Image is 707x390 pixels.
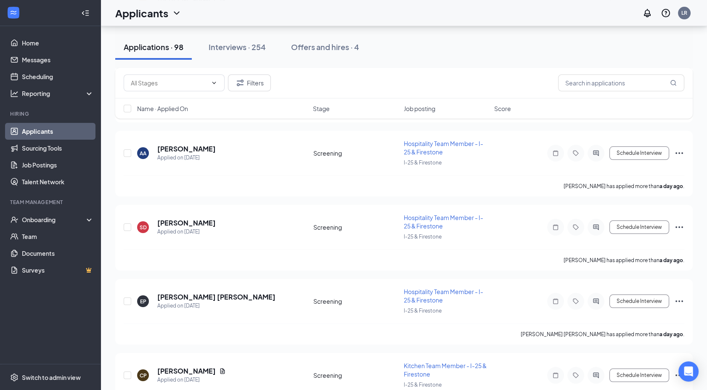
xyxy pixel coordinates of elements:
span: I-25 & Firestone [404,233,442,240]
span: Stage [313,104,330,113]
svg: UserCheck [10,215,19,224]
svg: Settings [10,373,19,382]
p: [PERSON_NAME] has applied more than . [564,257,684,264]
svg: Note [551,150,561,157]
div: Interviews · 254 [209,42,266,52]
svg: ActiveChat [591,150,601,157]
div: Screening [313,223,399,231]
div: Reporting [22,89,94,98]
div: Applied on [DATE] [157,302,275,310]
span: Score [494,104,511,113]
span: Name · Applied On [137,104,188,113]
button: Schedule Interview [609,220,669,234]
div: Onboarding [22,215,87,224]
input: Search in applications [558,74,684,91]
span: Hospitality Team Member - I-25 & Firestone [404,288,483,304]
svg: Ellipses [674,370,684,380]
h5: [PERSON_NAME] [157,366,216,376]
div: LR [681,9,687,16]
h5: [PERSON_NAME] [157,144,216,154]
svg: Tag [571,298,581,305]
h5: [PERSON_NAME] [157,218,216,228]
a: SurveysCrown [22,262,94,279]
div: Applied on [DATE] [157,228,216,236]
p: [PERSON_NAME] [PERSON_NAME] has applied more than . [521,331,684,338]
svg: Note [551,372,561,379]
svg: ChevronDown [172,8,182,18]
a: Messages [22,51,94,68]
svg: ActiveChat [591,224,601,231]
div: SD [140,224,147,231]
a: Applicants [22,123,94,140]
b: a day ago [659,331,683,337]
button: Schedule Interview [609,369,669,382]
b: a day ago [659,183,683,189]
svg: Filter [235,78,245,88]
h1: Applicants [115,6,168,20]
svg: ChevronDown [211,80,217,86]
svg: Ellipses [674,296,684,306]
b: a day ago [659,257,683,263]
div: Switch to admin view [22,373,81,382]
a: Home [22,34,94,51]
svg: Tag [571,224,581,231]
a: Documents [22,245,94,262]
svg: ActiveChat [591,298,601,305]
p: [PERSON_NAME] has applied more than . [564,183,684,190]
button: Schedule Interview [609,146,669,160]
span: Hospitality Team Member - I-25 & Firestone [404,214,483,230]
span: I-25 & Firestone [404,159,442,166]
button: Schedule Interview [609,294,669,308]
div: EP [140,298,146,305]
div: Hiring [10,110,92,117]
div: AA [140,150,146,157]
svg: Analysis [10,89,19,98]
h5: [PERSON_NAME] [PERSON_NAME] [157,292,275,302]
div: Screening [313,297,399,305]
a: Talent Network [22,173,94,190]
svg: Tag [571,150,581,157]
svg: Ellipses [674,148,684,158]
div: Applied on [DATE] [157,376,226,384]
svg: QuestionInfo [661,8,671,18]
span: Job posting [404,104,435,113]
a: Team [22,228,94,245]
div: Offers and hires · 4 [291,42,359,52]
button: Filter Filters [228,74,271,91]
svg: Document [219,368,226,374]
svg: Collapse [81,9,90,17]
div: Applied on [DATE] [157,154,216,162]
svg: Tag [571,372,581,379]
svg: Note [551,224,561,231]
svg: Notifications [642,8,652,18]
svg: ActiveChat [591,372,601,379]
input: All Stages [131,78,207,88]
div: CP [140,372,147,379]
span: Hospitality Team Member - I-25 & Firestone [404,140,483,156]
svg: Note [551,298,561,305]
div: Open Intercom Messenger [678,361,699,382]
span: I-25 & Firestone [404,308,442,314]
div: Screening [313,149,399,157]
span: Kitchen Team Member - I-25 & Firestone [404,362,487,378]
a: Scheduling [22,68,94,85]
a: Job Postings [22,157,94,173]
div: Applications · 98 [124,42,183,52]
svg: WorkstreamLogo [9,8,18,17]
div: Screening [313,371,399,379]
div: Team Management [10,199,92,206]
svg: MagnifyingGlass [670,80,677,86]
span: I-25 & Firestone [404,382,442,388]
svg: Ellipses [674,222,684,232]
a: Sourcing Tools [22,140,94,157]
